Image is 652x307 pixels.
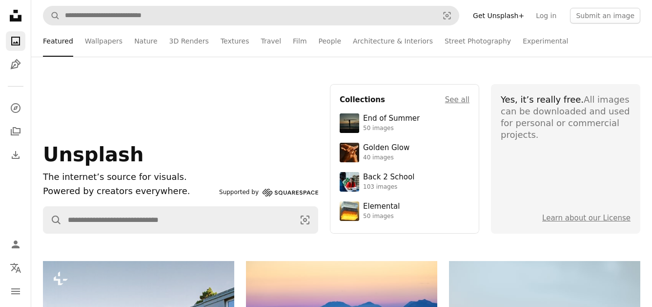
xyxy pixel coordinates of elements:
button: Visual search [435,6,459,25]
p: Powered by creators everywhere. [43,184,215,198]
div: All images can be downloaded and used for personal or commercial projects. [501,94,631,141]
a: Experimental [523,25,568,57]
div: Back 2 School [363,173,414,182]
button: Language [6,258,25,278]
h4: Collections [340,94,385,106]
form: Find visuals sitewide [43,206,318,234]
div: 40 images [363,154,409,162]
a: Download History [6,145,25,165]
span: Yes, it’s really free. [501,94,584,105]
a: Travel [261,25,281,57]
img: premium_photo-1754398386796-ea3dec2a6302 [340,113,359,133]
a: Wallpapers [85,25,122,57]
a: Explore [6,98,25,118]
a: People [319,25,342,57]
a: See all [445,94,469,106]
a: Illustrations [6,55,25,74]
a: Nature [134,25,157,57]
a: Photos [6,31,25,51]
button: Menu [6,282,25,301]
a: Get Unsplash+ [467,8,530,23]
a: Street Photography [445,25,511,57]
img: premium_photo-1751985761161-8a269d884c29 [340,201,359,221]
a: Home — Unsplash [6,6,25,27]
button: Search Unsplash [43,207,62,233]
h1: The internet’s source for visuals. [43,170,215,184]
div: Elemental [363,202,400,212]
a: Back 2 School103 images [340,172,469,192]
a: Elemental50 images [340,201,469,221]
form: Find visuals sitewide [43,6,459,25]
div: Golden Glow [363,143,409,153]
a: Architecture & Interiors [353,25,433,57]
a: 3D Renders [169,25,209,57]
div: 103 images [363,183,414,191]
div: 50 images [363,125,420,132]
a: Log in [530,8,562,23]
div: 50 images [363,213,400,220]
a: Learn about our License [542,214,631,222]
a: Textures [221,25,249,57]
a: Supported by [219,187,318,198]
a: Log in / Sign up [6,235,25,254]
a: Golden Glow40 images [340,143,469,162]
button: Visual search [292,207,318,233]
a: Collections [6,122,25,141]
div: End of Summer [363,114,420,124]
button: Submit an image [570,8,640,23]
a: Film [293,25,306,57]
img: premium_photo-1754759085924-d6c35cb5b7a4 [340,143,359,162]
button: Search Unsplash [43,6,60,25]
span: Unsplash [43,143,143,166]
a: End of Summer50 images [340,113,469,133]
img: premium_photo-1683135218355-6d72011bf303 [340,172,359,192]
